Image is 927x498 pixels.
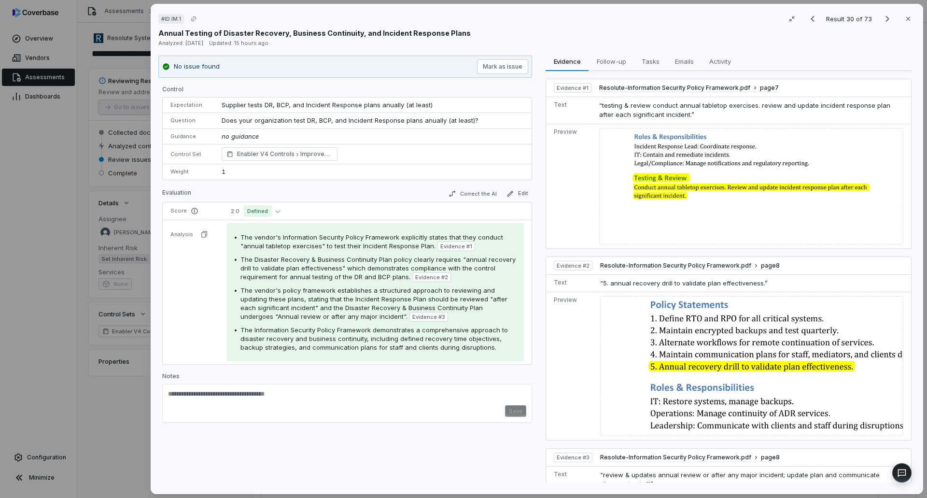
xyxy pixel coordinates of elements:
[600,454,751,461] span: Resolute-Information Security Policy Framework.pdf
[600,296,903,436] img: d123b404b6ea427cadac892a966e9da5_original.jpg_w1200.jpg
[222,101,433,109] span: Supplier tests DR, BCP, and Incident Response plans anually (at least)
[546,124,595,248] td: Preview
[599,101,890,119] span: “testing & review conduct annual tabletop exercises. review and update incident response plan aft...
[546,97,595,124] td: Text
[170,168,210,175] p: Weight
[546,292,596,440] td: Preview
[600,279,768,287] span: “5. annual recovery drill to validate plan effectiveness.”
[477,59,528,74] button: Mark as issue
[162,189,191,200] p: Evaluation
[503,188,532,199] button: Edit
[826,14,874,24] p: Result 30 of 73
[550,55,585,68] span: Evidence
[222,116,478,124] span: Does your organization test DR, BCP, and Incident Response plans anually (at least)?
[878,13,897,25] button: Next result
[412,313,445,321] span: Evidence # 3
[185,10,202,28] button: Copy link
[222,168,225,175] span: 1
[600,454,780,462] button: Resolute-Information Security Policy Framework.pdfpage8
[243,205,272,217] span: Defined
[209,40,268,46] span: Updated: 15 hours ago
[161,15,181,23] span: # ID.IM.1
[158,28,471,38] p: Annual Testing of Disaster Recovery, Business Continuity, and Incident Response Plans
[240,326,508,351] span: The Information Security Policy Framework demonstrates a comprehensive approach to disaster recov...
[599,84,750,92] span: Resolute-Information Security Policy Framework.pdf
[415,273,448,281] span: Evidence # 2
[445,188,501,199] button: Correct the AI
[557,84,589,92] span: Evidence # 1
[170,151,210,158] p: Control Set
[440,242,472,250] span: Evidence # 1
[761,454,780,461] span: page 8
[227,205,284,217] button: 2.0Defined
[162,372,532,384] p: Notes
[546,274,596,292] td: Text
[600,471,880,488] span: “review & updates annual review or after any major incident; update plan and communicate changes ...
[170,117,210,124] p: Question
[237,149,333,159] span: Enabler V4 Controls Improvement
[557,454,590,461] span: Evidence # 3
[760,84,779,92] span: page 7
[240,256,516,281] span: The Disaster Recovery & Business Continuity Plan policy clearly requires "annual recovery drill t...
[240,286,507,320] span: The vendor's policy framework establishes a structured approach to reviewing and updating these p...
[170,101,210,109] p: Expectation
[593,55,630,68] span: Follow-up
[599,84,779,92] button: Resolute-Information Security Policy Framework.pdfpage7
[599,128,903,244] img: fd2c589eb62f439d8146899bd5aa2352_original.jpg_w1200.jpg
[158,40,203,46] span: Analyzed: [DATE]
[761,262,780,270] span: page 8
[162,85,532,97] p: Control
[638,55,663,68] span: Tasks
[170,231,193,238] p: Analysis
[240,233,503,250] span: The vendor's Information Security Policy Framework explicitly states that they conduct "annual ta...
[174,62,220,71] p: No issue found
[170,133,210,140] p: Guidance
[705,55,735,68] span: Activity
[600,262,780,270] button: Resolute-Information Security Policy Framework.pdfpage8
[222,132,259,140] span: no guidance
[546,466,596,493] td: Text
[557,262,590,270] span: Evidence # 2
[600,262,751,270] span: Resolute-Information Security Policy Framework.pdf
[170,207,215,215] p: Score
[803,13,822,25] button: Previous result
[671,55,698,68] span: Emails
